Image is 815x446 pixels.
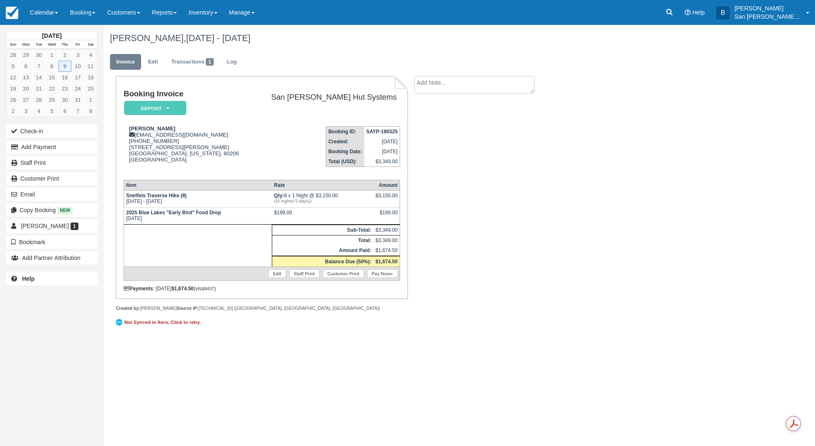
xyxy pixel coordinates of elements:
[20,61,32,72] a: 6
[116,306,140,311] strong: Created by:
[376,210,398,222] div: $199.00
[268,270,286,278] a: Edit
[256,93,397,102] h2: San [PERSON_NAME] Hut Systems
[7,105,20,117] a: 2
[84,94,97,105] a: 1
[364,137,400,147] td: [DATE]
[124,286,400,292] div: : [DATE] (visa )
[45,105,58,117] a: 5
[59,72,71,83] a: 16
[124,286,153,292] strong: Payments
[272,180,373,190] th: Rate
[272,245,373,256] th: Amount Paid:
[116,305,407,311] div: [PERSON_NAME] [TECHNICAL_ID] ([GEOGRAPHIC_DATA], [GEOGRAPHIC_DATA], [GEOGRAPHIC_DATA])
[186,33,250,43] span: [DATE] - [DATE]
[59,94,71,105] a: 30
[126,210,221,216] strong: 2025 Blue Lakes "Early Bird" Food Drop
[221,54,243,70] a: Log
[366,129,398,135] strong: SAYP-190325
[45,40,58,49] th: Wed
[376,259,398,265] strong: $1,674.50
[274,193,284,198] strong: Qty
[323,270,364,278] a: Customer Print
[32,40,45,49] th: Tue
[206,58,214,66] span: 1
[124,100,183,116] a: Deposit
[734,4,801,12] p: [PERSON_NAME]
[110,54,141,70] a: Invoice
[7,40,20,49] th: Sun
[177,306,199,311] strong: Source IP:
[204,286,214,291] small: 9437
[376,193,398,205] div: $3,150.00
[734,12,801,21] p: San [PERSON_NAME] Hut Systems
[32,49,45,61] a: 30
[32,105,45,117] a: 4
[32,83,45,94] a: 21
[7,94,20,105] a: 26
[71,49,84,61] a: 3
[45,61,58,72] a: 8
[21,223,69,229] span: [PERSON_NAME]
[6,172,98,185] a: Customer Print
[367,270,398,278] a: Pay Now
[20,72,32,83] a: 13
[84,72,97,83] a: 18
[124,90,252,98] h1: Booking Invoice
[142,54,164,70] a: Edit
[129,125,176,132] strong: [PERSON_NAME]
[32,72,45,83] a: 14
[42,32,61,39] strong: [DATE]
[71,223,78,230] span: 1
[126,193,187,198] strong: Sneffels Traverse Hike (8)
[20,49,32,61] a: 29
[32,94,45,105] a: 28
[373,225,400,235] td: $3,349.00
[274,198,371,203] em: ((4 nights/ 5 days))
[84,40,97,49] th: Sat
[6,219,98,233] a: [PERSON_NAME] 1
[32,61,45,72] a: 7
[7,61,20,72] a: 5
[59,83,71,94] a: 23
[20,105,32,117] a: 3
[71,83,84,94] a: 24
[71,72,84,83] a: 17
[272,190,373,207] td: 8 x 1 Night @ $3,150.00
[57,207,73,214] span: New
[110,33,709,43] h1: [PERSON_NAME],
[124,101,186,115] em: Deposit
[59,105,71,117] a: 6
[124,190,272,207] td: [DATE] - [DATE]
[373,235,400,245] td: $3,349.00
[116,318,203,327] a: Not Synced in Xero. Click to retry.
[22,275,34,282] b: Help
[59,61,71,72] a: 9
[326,127,364,137] th: Booking ID:
[171,286,193,292] strong: $1,674.50
[45,94,58,105] a: 29
[6,156,98,169] a: Staff Print
[20,94,32,105] a: 27
[6,272,98,285] a: Help
[84,83,97,94] a: 25
[45,49,58,61] a: 1
[272,256,373,267] th: Balance Due (50%):
[45,83,58,94] a: 22
[45,72,58,83] a: 15
[71,40,84,49] th: Fri
[692,9,705,16] span: Help
[6,203,98,217] button: Copy Booking New
[124,207,272,224] td: [DATE]
[685,10,691,15] i: Help
[20,83,32,94] a: 20
[124,125,252,173] div: [EMAIL_ADDRESS][DOMAIN_NAME] [PHONE_NUMBER] [STREET_ADDRESS][PERSON_NAME] [GEOGRAPHIC_DATA], [US_...
[6,188,98,201] button: Email
[71,61,84,72] a: 10
[7,72,20,83] a: 12
[373,180,400,190] th: Amount
[59,40,71,49] th: Thu
[84,61,97,72] a: 11
[59,49,71,61] a: 2
[7,49,20,61] a: 28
